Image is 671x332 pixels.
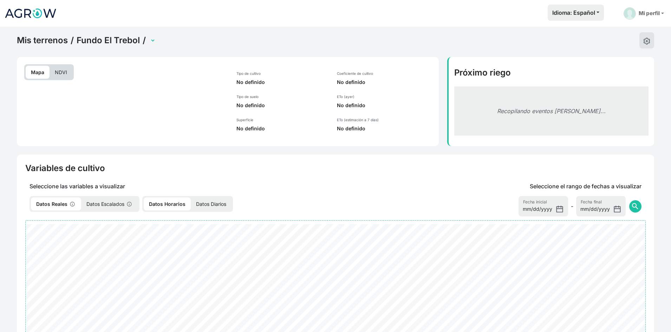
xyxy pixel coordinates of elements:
[236,94,328,99] p: Tipo de suelo
[236,79,328,86] p: No definido
[454,67,649,78] h4: Próximo riego
[548,5,604,21] button: Idioma: Español
[624,7,636,20] img: User
[4,5,57,22] img: Agrow Analytics
[236,125,328,132] p: No definido
[17,35,68,46] a: Mis terrenos
[143,35,146,46] span: /
[631,202,639,210] span: search
[337,125,433,132] p: No definido
[191,197,232,210] p: Datos Diarios
[337,117,433,122] p: ETo (estimación a 7 días)
[530,182,641,190] p: Seleccione el rango de fechas a visualizar
[149,35,156,46] select: Terrain Selector
[236,117,328,122] p: Superficie
[31,197,81,210] p: Datos Reales
[77,35,140,46] a: Fundo El Trebol
[621,5,667,22] a: Mi perfil
[81,197,138,210] p: Datos Escalados
[26,66,50,79] p: Mapa
[629,200,641,213] button: search
[236,102,328,109] p: No definido
[337,94,433,99] p: ETo (ayer)
[497,108,606,115] em: Recopilando eventos [PERSON_NAME]...
[71,35,74,46] span: /
[571,202,573,210] span: -
[50,66,72,79] p: NDVI
[236,71,328,76] p: Tipo de cultivo
[25,163,105,174] h4: Variables de cultivo
[144,197,191,210] p: Datos Horarios
[337,71,433,76] p: Coeficiente de cultivo
[337,79,433,86] p: No definido
[337,102,433,109] p: No definido
[25,182,384,190] p: Seleccione las variables a visualizar
[643,38,650,45] img: edit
